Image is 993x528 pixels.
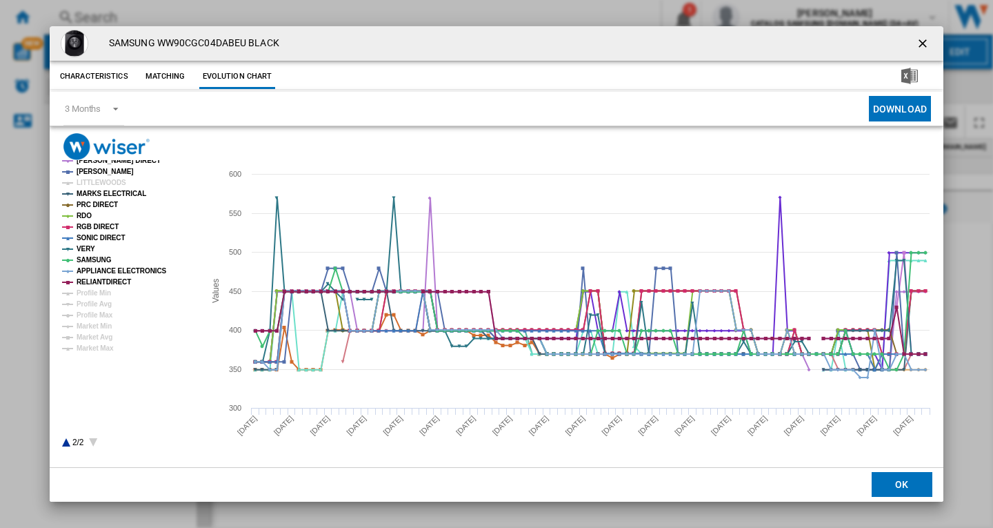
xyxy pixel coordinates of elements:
[673,414,696,437] tspan: [DATE]
[910,30,938,57] button: getI18NText('BUTTONS.CLOSE_DIALOG')
[199,64,276,89] button: Evolution chart
[636,414,659,437] tspan: [DATE]
[892,414,914,437] tspan: [DATE]
[50,26,943,502] md-dialog: Product popup
[65,104,101,114] div: 3 Months
[77,344,114,352] tspan: Market Max
[57,64,132,89] button: Characteristics
[418,414,441,437] tspan: [DATE]
[135,64,196,89] button: Matching
[77,256,112,264] tspan: SAMSUNG
[77,223,119,231] tspan: RGB DIRECT
[229,287,241,295] tspan: 450
[229,248,241,256] tspan: 500
[102,37,279,50] h4: SAMSUNG WW90CGC04DABEU BLACK
[211,279,221,303] tspan: Values
[819,414,841,437] tspan: [DATE]
[229,404,241,412] tspan: 300
[746,414,769,437] tspan: [DATE]
[77,289,111,297] tspan: Profile Min
[236,414,259,437] tspan: [DATE]
[229,170,241,178] tspan: 600
[855,414,878,437] tspan: [DATE]
[77,300,112,308] tspan: Profile Avg
[454,414,477,437] tspan: [DATE]
[77,190,146,197] tspan: MARKS ELECTRICAL
[77,201,118,208] tspan: PRC DIRECT
[782,414,805,437] tspan: [DATE]
[63,133,150,160] img: logo_wiser_300x94.png
[916,37,932,53] ng-md-icon: getI18NText('BUTTONS.CLOSE_DIALOG')
[528,414,550,437] tspan: [DATE]
[61,30,88,57] img: SAM-WW90CGC04DABEU-A_800x800.jpg
[77,333,112,341] tspan: Market Avg
[869,96,931,121] button: Download
[77,267,167,275] tspan: APPLIANCE ELECTRONICS
[710,414,732,437] tspan: [DATE]
[77,234,125,242] tspan: SONIC DIRECT
[345,414,368,437] tspan: [DATE]
[77,278,131,286] tspan: RELIANTDIRECT
[879,64,940,89] button: Download in Excel
[272,414,295,437] tspan: [DATE]
[491,414,514,437] tspan: [DATE]
[77,168,134,175] tspan: [PERSON_NAME]
[77,157,161,164] tspan: [PERSON_NAME] DIRECT
[77,245,95,253] tspan: VERY
[600,414,623,437] tspan: [DATE]
[229,209,241,217] tspan: 550
[72,438,84,447] text: 2/2
[77,212,92,219] tspan: RDO
[77,311,113,319] tspan: Profile Max
[901,68,918,84] img: excel-24x24.png
[308,414,331,437] tspan: [DATE]
[77,322,112,330] tspan: Market Min
[381,414,404,437] tspan: [DATE]
[77,179,126,186] tspan: LITTLEWOODS
[229,365,241,373] tspan: 350
[872,472,932,497] button: OK
[563,414,586,437] tspan: [DATE]
[229,326,241,334] tspan: 400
